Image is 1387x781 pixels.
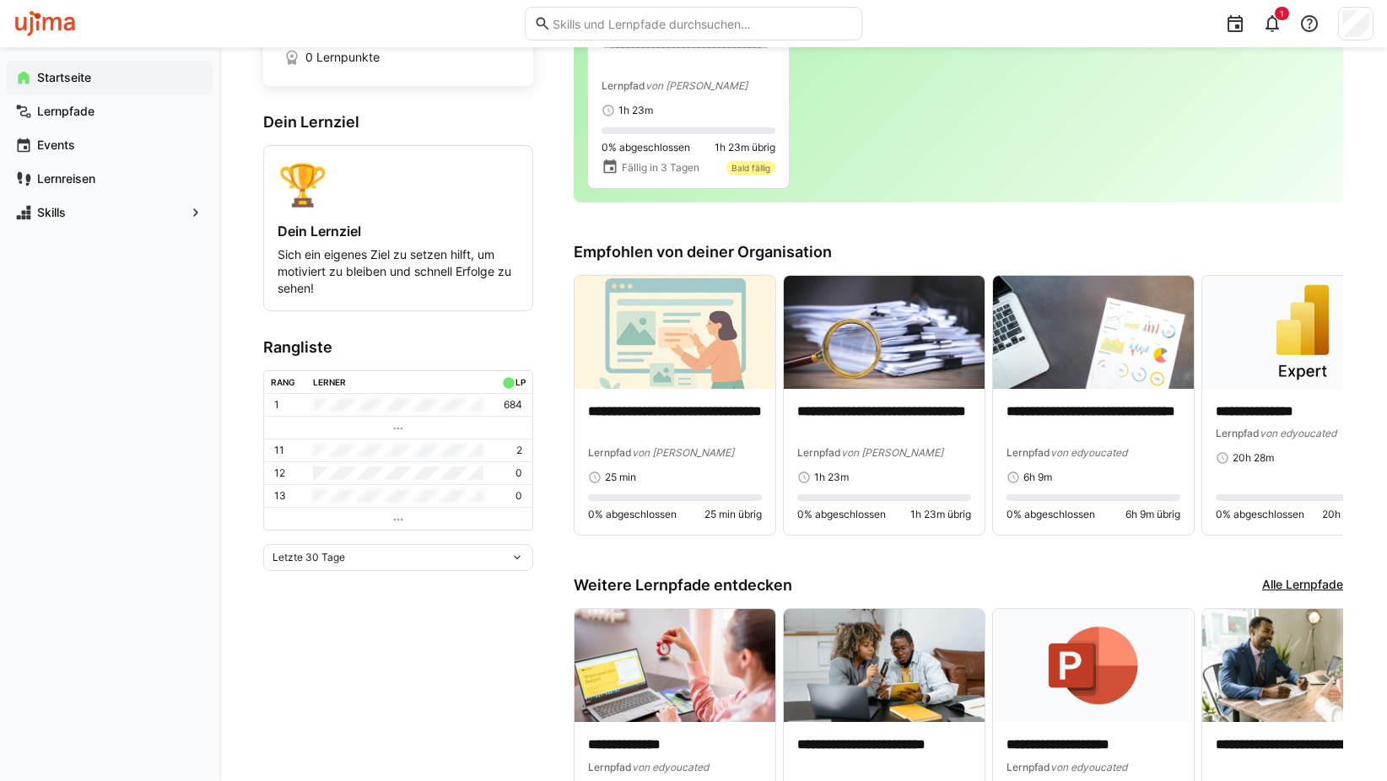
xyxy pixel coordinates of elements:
span: 25 min [605,471,636,484]
span: 6h 9m [1023,471,1052,484]
span: 1h 23m übrig [910,508,971,521]
span: 6h 9m übrig [1125,508,1180,521]
span: 1h 23m übrig [715,141,775,154]
span: 25 min übrig [704,508,762,521]
div: LP [515,377,526,387]
span: Lernpfad [797,446,841,459]
span: Lernpfad [1007,761,1050,773]
span: von edyoucated [1050,446,1127,459]
span: 1h 23m [618,104,653,117]
span: 1h 23m [814,471,849,484]
div: Lerner [313,377,346,387]
span: von edyoucated [1260,427,1336,439]
img: image [784,609,985,722]
span: 0% abgeschlossen [602,141,690,154]
h3: Weitere Lernpfade entdecken [574,576,792,595]
p: 12 [274,466,285,480]
span: Lernpfad [1216,427,1260,439]
span: Lernpfad [588,446,632,459]
span: 0% abgeschlossen [1007,508,1095,521]
span: 0% abgeschlossen [588,508,677,521]
h3: Dein Lernziel [263,113,533,132]
h3: Empfohlen von deiner Organisation [574,243,1343,261]
p: 13 [274,489,286,503]
img: image [993,276,1194,389]
span: Letzte 30 Tage [273,551,345,564]
p: 0 [515,466,522,480]
div: Rang [271,377,295,387]
p: 11 [274,444,284,457]
h3: Rangliste [263,338,533,357]
p: 2 [516,444,522,457]
span: 0% abgeschlossen [1216,508,1304,521]
span: 0 Lernpunkte [305,49,380,66]
p: Sich ein eigenes Ziel zu setzen hilft, um motiviert zu bleiben und schnell Erfolge zu sehen! [278,246,519,297]
a: Alle Lernpfade [1262,576,1343,595]
p: 684 [504,398,522,412]
span: Lernpfad [588,761,632,773]
span: 20h 28m [1233,451,1274,465]
p: 1 [274,398,279,412]
span: von [PERSON_NAME] [645,79,747,92]
div: 🏆 [278,159,519,209]
img: image [993,609,1194,722]
h4: Dein Lernziel [278,223,519,240]
span: Lernpfad [1007,446,1050,459]
img: image [575,609,775,722]
img: image [784,276,985,389]
input: Skills und Lernpfade durchsuchen… [551,16,853,31]
span: von edyoucated [1050,761,1127,773]
span: Lernpfad [602,79,645,92]
span: von edyoucated [632,761,709,773]
p: 0 [515,489,522,503]
div: Bald fällig [726,161,775,175]
span: von [PERSON_NAME] [841,446,943,459]
span: 0% abgeschlossen [797,508,886,521]
span: 1 [1280,8,1284,19]
img: image [575,276,775,389]
span: von [PERSON_NAME] [632,446,734,459]
span: Fällig in 3 Tagen [622,161,699,175]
